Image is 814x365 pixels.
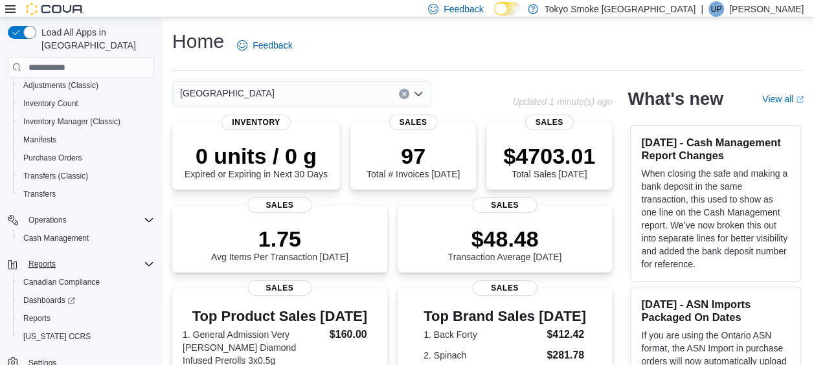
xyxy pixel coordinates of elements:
span: Transfers [18,186,154,202]
span: Adjustments (Classic) [23,80,98,91]
span: Manifests [18,132,154,148]
p: When closing the safe and making a bank deposit in the same transaction, this used to show as one... [641,167,790,271]
span: Dashboards [23,295,75,305]
dd: $281.78 [547,348,586,363]
p: [PERSON_NAME] [729,1,804,17]
span: Operations [28,215,67,225]
span: Feedback [253,39,292,52]
span: [US_STATE] CCRS [23,331,91,342]
span: Purchase Orders [23,153,82,163]
p: 97 [367,143,460,169]
span: Cash Management [18,230,154,246]
span: Adjustments (Classic) [18,78,154,93]
h3: Top Brand Sales [DATE] [424,309,586,324]
h3: [DATE] - ASN Imports Packaged On Dates [641,298,790,324]
div: Unike Patel [708,1,724,17]
dt: 1. Back Forty [424,328,541,341]
button: Reports [13,309,159,327]
button: Reports [3,255,159,273]
button: Open list of options [413,89,424,99]
button: Operations [3,211,159,229]
div: Total # Invoices [DATE] [367,143,460,179]
button: Purchase Orders [13,149,159,167]
dt: 2. Spinach [424,349,541,362]
svg: External link [796,96,804,104]
span: Inventory Count [23,98,78,109]
a: Transfers [18,186,61,202]
span: Operations [23,212,154,228]
span: Reports [23,313,51,324]
button: Transfers (Classic) [13,167,159,185]
span: Sales [247,197,311,213]
button: Clear input [399,89,409,99]
a: Cash Management [18,230,94,246]
button: Inventory Manager (Classic) [13,113,159,131]
a: Inventory Manager (Classic) [18,114,126,129]
span: Transfers (Classic) [23,171,88,181]
span: Inventory Manager (Classic) [18,114,154,129]
span: Manifests [23,135,56,145]
a: Purchase Orders [18,150,87,166]
button: Transfers [13,185,159,203]
button: [US_STATE] CCRS [13,327,159,346]
span: Sales [247,280,311,296]
button: Manifests [13,131,159,149]
a: View allExternal link [762,94,804,104]
span: Purchase Orders [18,150,154,166]
h3: [DATE] - Cash Management Report Changes [641,136,790,162]
a: Feedback [232,32,297,58]
p: 0 units / 0 g [185,143,328,169]
button: Operations [23,212,72,228]
button: Adjustments (Classic) [13,76,159,94]
span: Load All Apps in [GEOGRAPHIC_DATA] [36,26,154,52]
span: Cash Management [23,233,89,243]
p: Tokyo Smoke [GEOGRAPHIC_DATA] [545,1,696,17]
button: Canadian Compliance [13,273,159,291]
button: Inventory Count [13,94,159,113]
span: Canadian Compliance [18,274,154,290]
span: Canadian Compliance [23,277,100,287]
button: Reports [23,256,61,272]
span: Washington CCRS [18,329,154,344]
span: Sales [473,280,537,296]
a: Adjustments (Classic) [18,78,104,93]
span: Transfers (Classic) [18,168,154,184]
p: $4703.01 [503,143,595,169]
span: Reports [18,311,154,326]
input: Dark Mode [494,2,521,16]
a: Transfers (Classic) [18,168,93,184]
p: $48.48 [448,226,562,252]
a: [US_STATE] CCRS [18,329,96,344]
span: Inventory [221,115,291,130]
button: Cash Management [13,229,159,247]
h3: Top Product Sales [DATE] [183,309,377,324]
h2: What's new [627,89,723,109]
span: Sales [473,197,537,213]
span: Transfers [23,189,56,199]
span: Sales [525,115,574,130]
div: Expired or Expiring in Next 30 Days [185,143,328,179]
span: UP [711,1,722,17]
p: 1.75 [211,226,348,252]
div: Transaction Average [DATE] [448,226,562,262]
div: Total Sales [DATE] [503,143,595,179]
a: Inventory Count [18,96,84,111]
span: Feedback [444,3,483,16]
span: Dashboards [18,293,154,308]
a: Reports [18,311,56,326]
dd: $412.42 [547,327,586,342]
span: Reports [28,259,56,269]
a: Dashboards [13,291,159,309]
span: Inventory Count [18,96,154,111]
a: Dashboards [18,293,80,308]
span: Reports [23,256,154,272]
dd: $160.00 [330,327,377,342]
span: [GEOGRAPHIC_DATA] [180,85,275,101]
a: Canadian Compliance [18,274,105,290]
span: Inventory Manager (Classic) [23,116,120,127]
a: Manifests [18,132,62,148]
img: Cova [26,3,84,16]
p: | [701,1,703,17]
p: Updated 1 minute(s) ago [512,96,612,107]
